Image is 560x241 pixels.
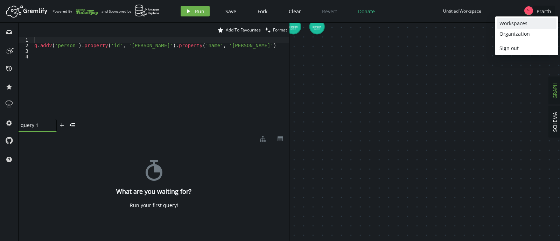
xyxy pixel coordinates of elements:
[283,6,306,16] button: Clear
[353,6,380,16] button: Donate
[220,6,241,16] button: Save
[443,8,481,14] div: Untitled Workspace
[226,27,261,33] span: Add To Favourites
[181,6,210,16] button: Run
[195,8,204,15] span: Run
[358,8,375,15] span: Donate
[273,27,287,33] span: Format
[499,20,554,27] div: Workspaces
[322,8,337,15] span: Revert
[533,6,555,16] button: Prarth
[19,37,33,43] div: 1
[552,83,558,99] span: GRAPH
[499,45,554,52] div: Sign out
[101,5,160,18] div: and Sponsored by
[225,8,236,15] span: Save
[252,6,273,16] button: Fork
[289,8,301,15] span: Clear
[258,8,267,15] span: Fork
[135,5,160,17] img: AWS Neptune
[21,122,49,128] span: query 1
[216,23,263,37] button: Add To Favourites
[19,54,33,59] div: 4
[116,188,191,195] h4: What are you waiting for?
[499,30,554,37] div: Organization
[19,48,33,54] div: 3
[537,8,551,15] span: Prarth
[130,202,178,208] div: Run your first query!
[52,5,98,17] div: Powered By
[263,23,289,37] button: Format
[317,6,342,16] button: Revert
[19,43,33,48] div: 2
[552,112,558,132] span: SCHEMA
